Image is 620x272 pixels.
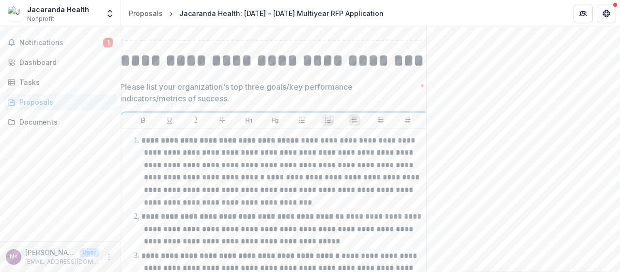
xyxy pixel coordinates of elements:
[27,15,54,23] span: Nonprofit
[19,117,109,127] div: Documents
[138,114,149,126] button: Bold
[27,4,89,15] div: Jacaranda Health
[19,77,109,87] div: Tasks
[4,94,117,110] a: Proposals
[402,114,413,126] button: Align Right
[269,114,281,126] button: Heading 2
[103,38,113,48] span: 1
[19,39,103,47] span: Notifications
[4,74,117,90] a: Tasks
[25,257,99,266] p: [EMAIL_ADDRESS][DOMAIN_NAME]
[296,114,308,126] button: Bullet List
[19,97,109,107] div: Proposals
[129,8,163,18] div: Proposals
[19,57,109,67] div: Dashboard
[25,247,76,257] p: [PERSON_NAME] <[EMAIL_ADDRESS][DOMAIN_NAME]>
[243,114,255,126] button: Heading 1
[597,4,616,23] button: Get Help
[349,114,360,126] button: Align Left
[103,251,115,263] button: More
[573,4,593,23] button: Partners
[4,35,117,50] button: Notifications1
[179,8,384,18] div: Jacaranda Health: [DATE] - [DATE] Multiyear RFP Application
[125,6,387,20] nav: breadcrumb
[125,6,167,20] a: Proposals
[190,114,202,126] button: Italicize
[79,248,99,257] p: User
[4,114,117,130] a: Documents
[164,114,175,126] button: Underline
[10,254,18,260] div: Nick Pearson <npearson@jacarandahealth.org>
[120,81,416,104] p: Please list your organization's top three goals/key performance indicators/metrics of success.
[375,114,387,126] button: Align Center
[322,114,334,126] button: Ordered List
[4,54,117,70] a: Dashboard
[217,114,228,126] button: Strike
[8,6,23,21] img: Jacaranda Health
[103,4,117,23] button: Open entity switcher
